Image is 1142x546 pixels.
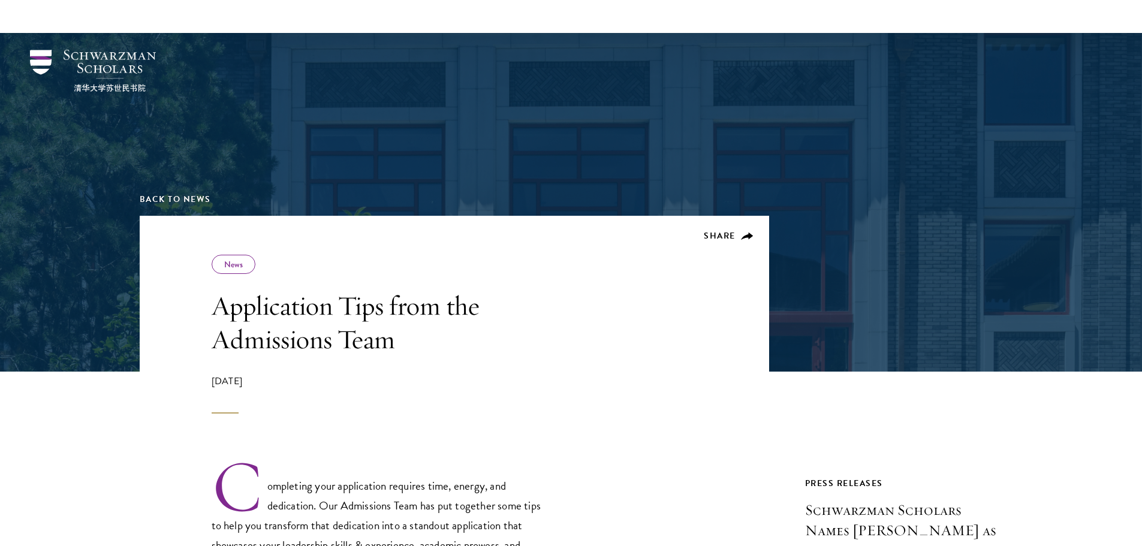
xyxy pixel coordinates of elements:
[212,374,553,414] div: [DATE]
[30,50,156,92] img: Schwarzman Scholars
[140,193,211,206] a: Back to News
[704,230,736,242] span: Share
[704,231,754,242] button: Share
[224,258,243,270] a: News
[212,289,553,356] h1: Application Tips from the Admissions Team
[805,476,1003,491] div: Press Releases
